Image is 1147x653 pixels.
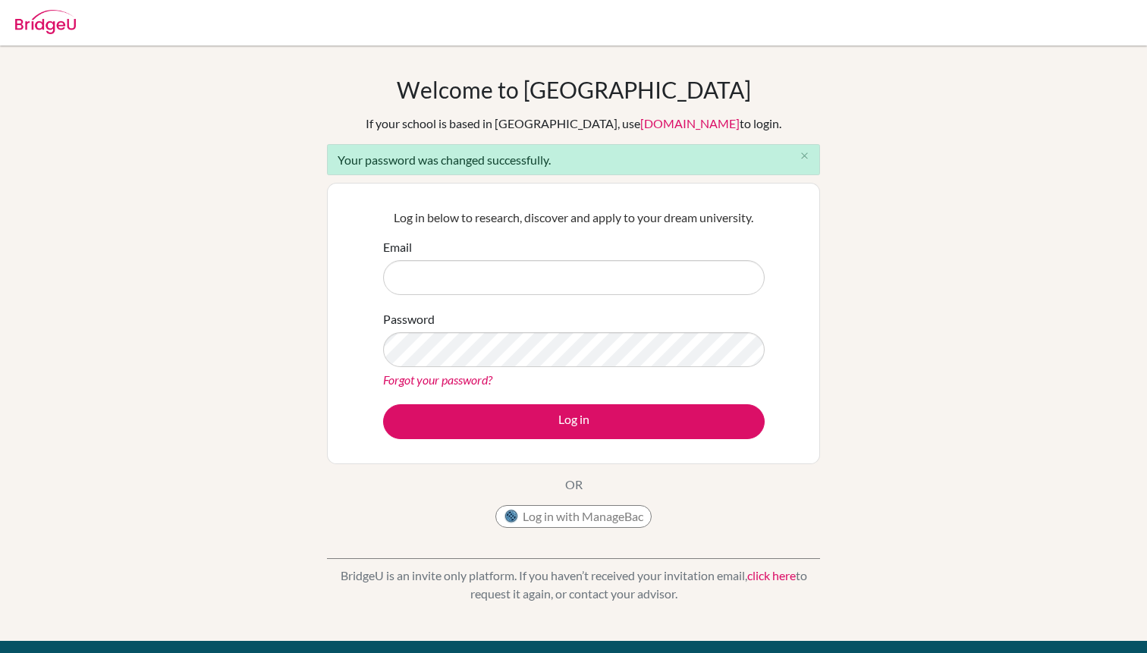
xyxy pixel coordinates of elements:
[383,238,412,256] label: Email
[640,116,740,130] a: [DOMAIN_NAME]
[383,310,435,328] label: Password
[799,150,810,162] i: close
[327,567,820,603] p: BridgeU is an invite only platform. If you haven’t received your invitation email, to request it ...
[383,404,765,439] button: Log in
[383,372,492,387] a: Forgot your password?
[397,76,751,103] h1: Welcome to [GEOGRAPHIC_DATA]
[789,145,819,168] button: Close
[383,209,765,227] p: Log in below to research, discover and apply to your dream university.
[565,476,583,494] p: OR
[15,10,76,34] img: Bridge-U
[747,568,796,582] a: click here
[495,505,652,528] button: Log in with ManageBac
[366,115,781,133] div: If your school is based in [GEOGRAPHIC_DATA], use to login.
[327,144,820,175] div: Your password was changed successfully.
